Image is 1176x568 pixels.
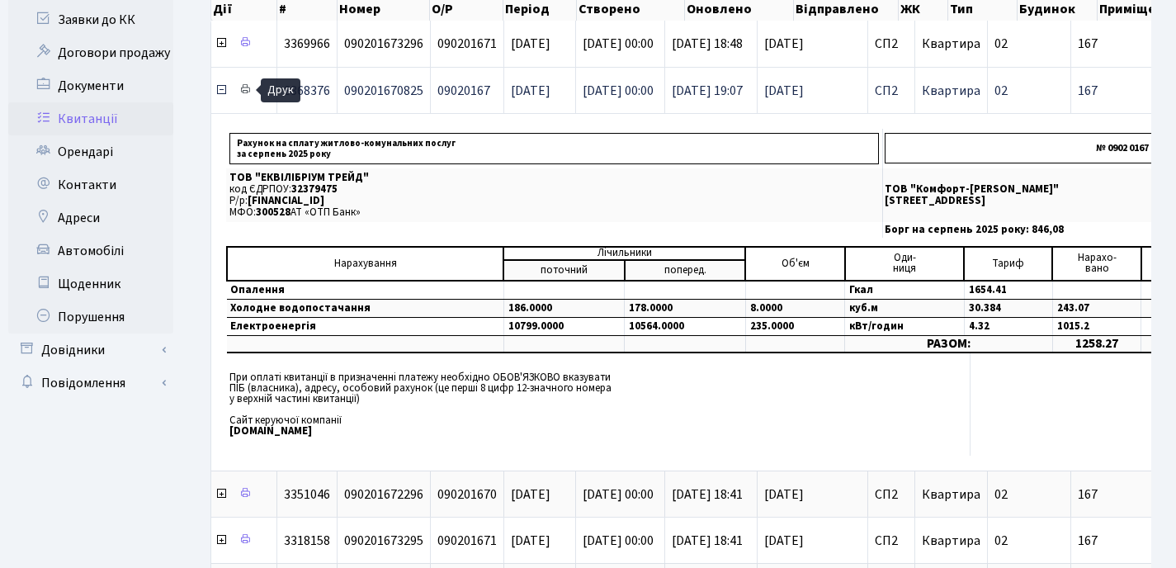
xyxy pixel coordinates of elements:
td: РАЗОМ: [845,335,1053,353]
td: 1015.2 [1052,317,1141,335]
td: 243.07 [1052,299,1141,317]
td: Нарахо- вано [1052,247,1141,281]
td: Тариф [964,247,1052,281]
span: [DATE] 18:41 [672,485,743,504]
span: СП2 [875,37,908,50]
td: 235.0000 [745,317,844,335]
div: Друк [261,78,300,102]
a: Заявки до КК [8,3,173,36]
span: СП2 [875,534,908,547]
span: [DATE] 18:41 [672,532,743,550]
a: Адреси [8,201,173,234]
span: 3318158 [284,532,330,550]
td: Гкал [845,281,965,300]
span: [DATE] 18:48 [672,35,743,53]
span: 09020167 [437,82,490,100]
td: 4.32 [964,317,1052,335]
span: СП2 [875,488,908,501]
span: 300528 [256,205,290,220]
span: 167 [1078,37,1171,50]
span: 3351046 [284,485,330,504]
span: [DATE] [764,37,861,50]
p: код ЄДРПОУ: [229,184,879,195]
span: [FINANCIAL_ID] [248,193,324,208]
span: Квартира [922,35,980,53]
span: 090201673295 [344,532,423,550]
span: [DATE] [511,485,550,504]
td: Оди- ниця [845,247,965,281]
span: 090201671 [437,35,497,53]
td: Нарахування [227,247,503,281]
span: 3369966 [284,35,330,53]
p: ТОВ "ЕКВІЛІБРІУМ ТРЕЙД" [229,173,879,183]
td: Лічильники [503,247,745,260]
a: Порушення [8,301,173,334]
span: [DATE] 19:07 [672,82,743,100]
span: [DATE] [764,84,861,97]
span: [DATE] 00:00 [583,532,654,550]
a: Контакти [8,168,173,201]
a: Щоденник [8,267,173,301]
td: 10564.0000 [625,317,746,335]
td: Холодне водопостачання [227,299,503,317]
span: 167 [1078,84,1171,97]
span: Квартира [922,485,980,504]
td: 1258.27 [1052,335,1141,353]
span: [DATE] [511,82,550,100]
span: Квартира [922,532,980,550]
td: Опалення [227,281,503,300]
a: Документи [8,69,173,102]
a: Довідники [8,334,173,367]
a: Повідомлення [8,367,173,400]
span: СП2 [875,84,908,97]
p: Рахунок на сплату житлово-комунальних послуг за серпень 2025 року [229,133,879,164]
td: поперед. [625,260,746,281]
span: [DATE] 00:00 [583,35,654,53]
span: [DATE] 00:00 [583,82,654,100]
td: 186.0000 [503,299,625,317]
a: Квитанції [8,102,173,135]
a: Договори продажу [8,36,173,69]
span: 02 [994,532,1008,550]
td: 8.0000 [745,299,844,317]
td: 178.0000 [625,299,746,317]
span: [DATE] [511,532,550,550]
span: 167 [1078,488,1171,501]
span: [DATE] [764,534,861,547]
td: 10799.0000 [503,317,625,335]
p: Р/р: [229,196,879,206]
span: 02 [994,485,1008,504]
span: [DATE] [764,488,861,501]
span: 02 [994,82,1008,100]
td: 30.384 [964,299,1052,317]
span: 090201670825 [344,82,423,100]
td: Об'єм [745,247,844,281]
span: 090201671 [437,532,497,550]
p: МФО: АТ «ОТП Банк» [229,207,879,218]
a: Автомобілі [8,234,173,267]
b: [DOMAIN_NAME] [229,424,312,438]
td: 1654.41 [964,281,1052,300]
td: поточний [503,260,625,281]
span: 3368376 [284,82,330,100]
td: кВт/годин [845,317,965,335]
span: 090201673296 [344,35,423,53]
td: При оплаті квитанції в призначенні платежу необхідно ОБОВ'ЯЗКОВО вказувати ПІБ (власника), адресу... [226,353,970,455]
span: [DATE] 00:00 [583,485,654,504]
span: [DATE] [511,35,550,53]
span: 32379475 [291,182,338,196]
span: 090201670 [437,485,497,504]
span: 090201672296 [344,485,423,504]
span: Квартира [922,82,980,100]
td: куб.м [845,299,965,317]
td: Електроенергія [227,317,503,335]
span: 02 [994,35,1008,53]
span: 167 [1078,534,1171,547]
a: Орендарі [8,135,173,168]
